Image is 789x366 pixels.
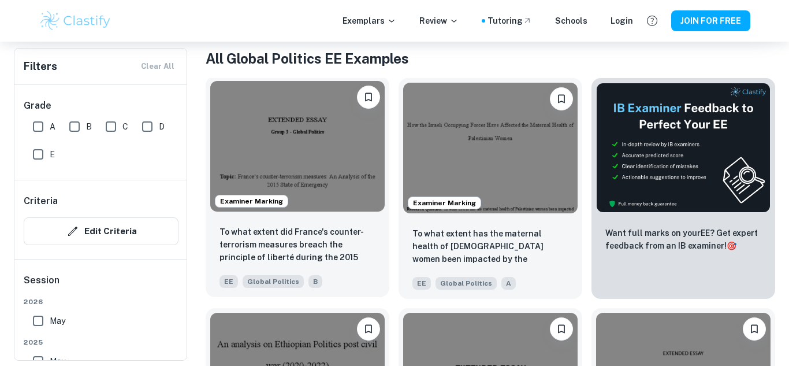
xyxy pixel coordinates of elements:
button: Edit Criteria [24,217,178,245]
button: JOIN FOR FREE [671,10,750,31]
a: Tutoring [487,14,532,27]
a: ThumbnailWant full marks on yourEE? Get expert feedback from an IB examiner! [591,78,775,299]
button: Please log in to bookmark exemplars [357,317,380,341]
span: A [501,277,516,290]
h6: Grade [24,99,178,113]
img: Thumbnail [596,83,771,213]
a: Examiner MarkingPlease log in to bookmark exemplarsTo what extent did France's counter-terrorism ... [206,78,389,299]
span: B [86,120,92,133]
span: 2025 [24,337,178,347]
p: To what extent has the maternal health of Palestinian women been impacted by the militarization o... [412,227,568,267]
button: Please log in to bookmark exemplars [743,317,766,341]
span: E [50,148,55,161]
span: Examiner Marking [215,196,288,206]
a: Login [611,14,633,27]
img: Global Politics EE example thumbnail: To what extent has the maternal health o [403,83,578,213]
span: A [50,120,55,133]
p: Exemplars [343,14,396,27]
a: Examiner MarkingPlease log in to bookmark exemplarsTo what extent has the maternal health of Pale... [399,78,582,299]
button: Please log in to bookmark exemplars [550,317,573,341]
h6: Criteria [24,194,58,208]
span: B [308,275,322,288]
span: Global Politics [243,275,304,288]
img: Clastify logo [39,9,112,32]
span: Global Politics [436,277,497,290]
h1: All Global Politics EE Examples [206,48,775,69]
button: Please log in to bookmark exemplars [550,87,573,110]
span: May [50,315,65,327]
span: Examiner Marking [408,198,481,208]
span: EE [412,277,431,290]
img: Global Politics EE example thumbnail: To what extent did France's counter-terr [210,81,385,212]
p: Review [419,14,459,27]
p: Want full marks on your EE ? Get expert feedback from an IB examiner! [605,227,761,252]
span: C [122,120,128,133]
h6: Session [24,273,178,297]
span: 2026 [24,297,178,307]
h6: Filters [24,58,57,75]
span: EE [219,275,238,288]
a: Schools [555,14,587,27]
span: D [159,120,165,133]
button: Please log in to bookmark exemplars [357,86,380,109]
p: To what extent did France's counter-terrorism measures breach the principle of liberté during the... [219,225,375,265]
span: 🎯 [727,241,736,250]
button: Help and Feedback [642,11,662,31]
